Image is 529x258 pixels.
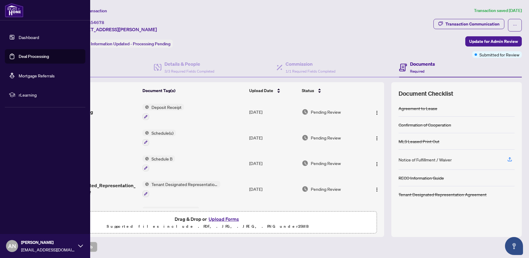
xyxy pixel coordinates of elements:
[302,160,308,166] img: Document Status
[91,41,170,46] span: Information Updated - Processing Pending
[247,99,300,125] td: [DATE]
[5,3,23,17] img: logo
[247,176,300,202] td: [DATE]
[21,246,75,253] span: [EMAIL_ADDRESS][DOMAIN_NAME]
[247,151,300,176] td: [DATE]
[372,184,382,194] button: Logo
[164,60,214,67] h4: Details & People
[375,136,379,141] img: Logo
[302,134,308,141] img: Document Status
[286,69,335,73] span: 1/1 Required Fields Completed
[19,34,39,40] a: Dashboard
[19,54,49,59] a: Deal Processing
[399,156,452,163] div: Notice of Fulfillment / Waiver
[465,36,522,46] button: Update for Admin Review
[21,239,75,246] span: [PERSON_NAME]
[142,181,149,187] img: Status Icon
[399,105,437,112] div: Agreement to Lease
[302,186,308,192] img: Document Status
[175,215,241,223] span: Drag & Drop or
[433,19,504,29] button: Transaction Communication
[54,82,140,99] th: (8) File Name
[311,109,341,115] span: Pending Review
[142,207,149,213] img: Status Icon
[469,37,518,46] span: Update for Admin Review
[445,19,500,29] div: Transaction Communication
[479,51,519,58] span: Submitted for Review
[57,182,137,196] span: Buyer_Designated_Representation_Agreement.pdf
[207,215,241,223] button: Upload Forms
[19,73,55,78] a: Mortgage Referrals
[372,133,382,142] button: Logo
[75,26,157,33] span: [STREET_ADDRESS][PERSON_NAME]
[399,175,444,181] div: RECO Information Guide
[247,125,300,151] td: [DATE]
[149,104,184,110] span: Deposit Receipt
[286,60,335,67] h4: Commission
[164,69,214,73] span: 3/3 Required Fields Completed
[399,138,439,145] div: MLS Leased Print Out
[372,107,382,117] button: Logo
[142,130,149,136] img: Status Icon
[299,82,365,99] th: Status
[399,191,487,198] div: Tenant Designated Representation Agreement
[142,104,184,120] button: Status IconDeposit Receipt
[75,8,107,13] span: View Transaction
[410,69,424,73] span: Required
[91,20,104,25] span: 54678
[249,87,273,94] span: Upload Date
[142,104,149,110] img: Status Icon
[513,23,517,27] span: ellipsis
[302,87,314,94] span: Status
[42,223,373,230] p: Supported files include .PDF, .JPG, .JPEG, .PNG under 25 MB
[142,155,175,172] button: Status IconSchedule B
[8,242,16,250] span: AN
[149,155,175,162] span: Schedule B
[149,207,199,213] span: RECO Information Guide
[247,202,300,228] td: [DATE]
[140,82,247,99] th: Document Tag(s)
[142,130,176,146] button: Status IconSchedule(s)
[19,91,81,98] span: rLearning
[149,181,220,187] span: Tenant Designated Representation Agreement
[375,162,379,166] img: Logo
[505,237,523,255] button: Open asap
[311,160,341,166] span: Pending Review
[149,130,176,136] span: Schedule(s)
[142,207,199,223] button: Status IconRECO Information Guide
[372,158,382,168] button: Logo
[311,186,341,192] span: Pending Review
[142,181,220,197] button: Status IconTenant Designated Representation Agreement
[247,82,300,99] th: Upload Date
[142,155,149,162] img: Status Icon
[311,134,341,141] span: Pending Review
[410,60,435,67] h4: Documents
[375,110,379,115] img: Logo
[399,89,453,98] span: Document Checklist
[302,109,308,115] img: Document Status
[474,7,522,14] article: Transaction saved [DATE]
[375,187,379,192] img: Logo
[39,211,377,234] span: Drag & Drop orUpload FormsSupported files include .PDF, .JPG, .JPEG, .PNG under25MB
[75,40,173,48] div: Status:
[399,121,451,128] div: Confirmation of Cooperation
